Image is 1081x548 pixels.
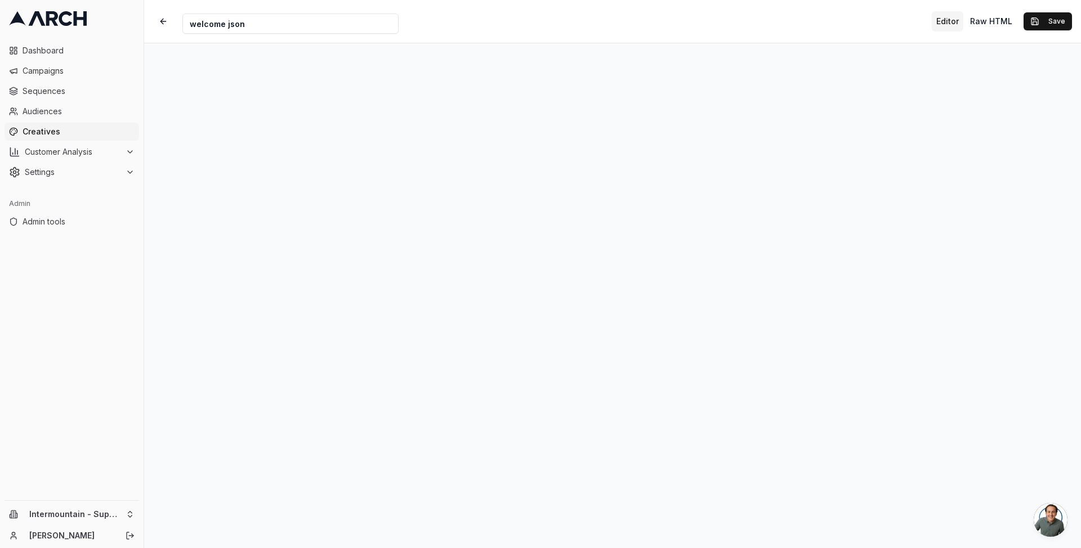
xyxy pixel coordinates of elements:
span: Creatives [23,126,135,137]
span: Sequences [23,86,135,97]
button: Toggle custom HTML [966,11,1017,32]
a: Dashboard [5,42,139,60]
input: Internal Creative Name [182,14,399,34]
button: Settings [5,163,139,181]
a: Audiences [5,102,139,120]
div: Open chat [1034,503,1067,537]
span: Admin tools [23,216,135,227]
span: Campaigns [23,65,135,77]
span: Intermountain - Superior Water & Air [29,509,121,519]
button: Toggle editor [932,11,963,32]
button: Customer Analysis [5,143,139,161]
button: Intermountain - Superior Water & Air [5,505,139,523]
span: Dashboard [23,45,135,56]
a: Creatives [5,123,139,141]
a: [PERSON_NAME] [29,530,113,541]
button: Log out [122,528,138,543]
a: Admin tools [5,213,139,231]
span: Audiences [23,106,135,117]
a: Campaigns [5,62,139,80]
span: Customer Analysis [25,146,121,158]
span: Settings [25,167,121,178]
div: Admin [5,195,139,213]
button: Save [1024,12,1072,30]
a: Sequences [5,82,139,100]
